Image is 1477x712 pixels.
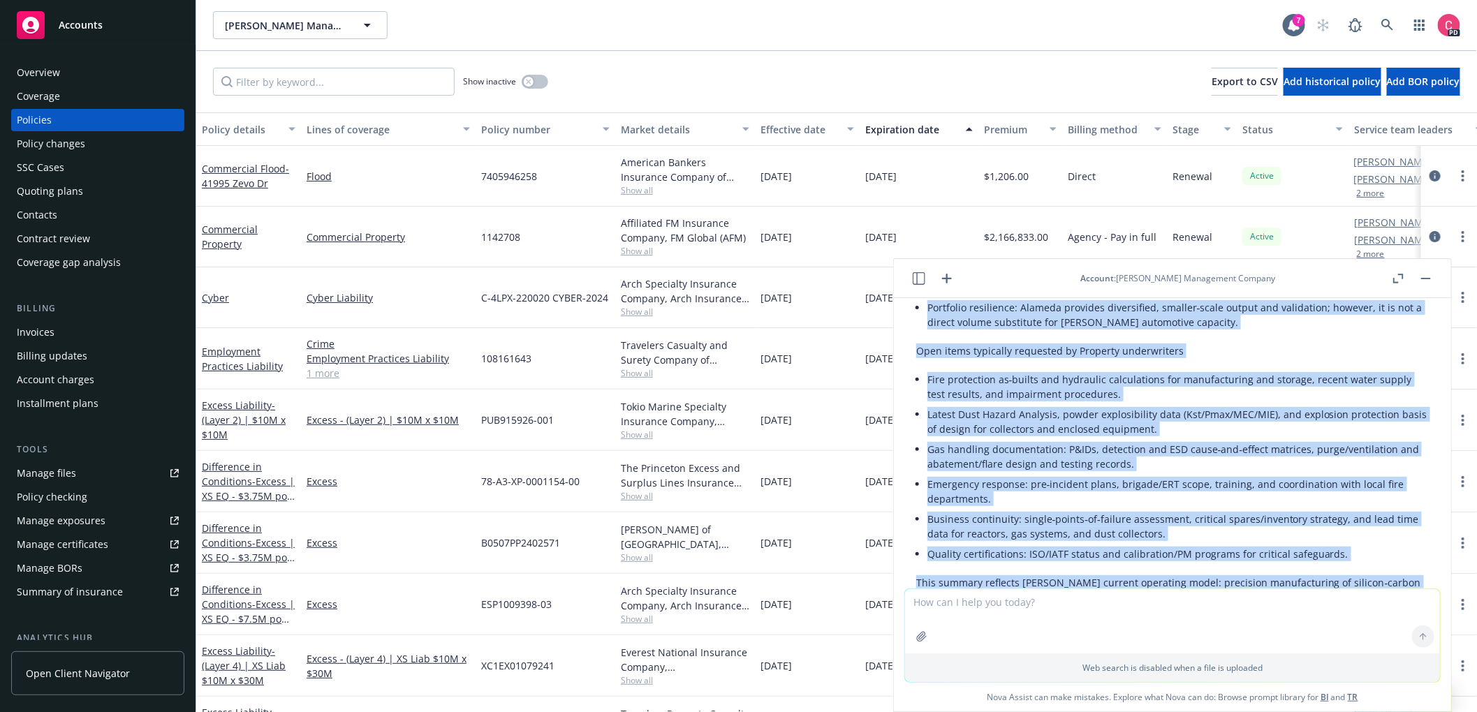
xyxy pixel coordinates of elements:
div: Billing updates [17,345,87,367]
span: [DATE] [760,290,792,305]
span: [DATE] [865,290,897,305]
a: Installment plans [11,392,184,415]
div: Everest National Insurance Company, [GEOGRAPHIC_DATA] [621,645,749,674]
a: SSC Cases [11,156,184,179]
div: Analytics hub [11,631,184,645]
a: Contacts [11,204,184,226]
span: Show all [621,613,749,625]
span: [DATE] [865,169,897,184]
a: Summary of insurance [11,581,184,603]
a: Difference in Conditions [202,460,295,517]
div: American Bankers Insurance Company of [US_STATE], Assurant [621,155,749,184]
a: Manage certificates [11,533,184,556]
a: more [1455,228,1471,245]
span: 1142708 [481,230,520,244]
span: Show all [621,184,749,196]
button: Add historical policy [1284,68,1381,96]
div: Market details [621,122,734,137]
span: Show all [621,367,749,379]
div: Billing method [1068,122,1146,137]
a: Coverage gap analysis [11,251,184,274]
a: Start snowing [1309,11,1337,39]
a: Contract review [11,228,184,250]
a: more [1455,596,1471,613]
button: [PERSON_NAME] Management Company [213,11,388,39]
div: Policy details [202,122,280,137]
div: The Princeton Excess and Surplus Lines Insurance Company, [GEOGRAPHIC_DATA] Re, Amwins [621,461,749,490]
div: Summary of insurance [17,581,123,603]
div: Affiliated FM Insurance Company, FM Global (AFM) [621,216,749,245]
a: Crime [307,336,470,351]
a: Commercial Property [307,230,470,244]
a: 1 more [307,366,470,380]
a: Excess [307,535,470,550]
span: [DATE] [760,658,792,673]
button: Billing method [1062,112,1167,146]
button: Add BOR policy [1387,68,1460,96]
a: [PERSON_NAME] [1354,232,1432,247]
span: [DATE] [865,230,897,244]
p: Web search is disabled when a file is uploaded [913,662,1432,674]
span: Renewal [1173,169,1212,184]
a: circleInformation [1427,168,1443,184]
button: 2 more [1357,189,1385,198]
span: Add BOR policy [1387,75,1460,88]
span: [DATE] [865,658,897,673]
span: [DATE] [760,474,792,489]
a: Billing updates [11,345,184,367]
a: [PERSON_NAME] [1354,172,1432,186]
div: [PERSON_NAME] of [GEOGRAPHIC_DATA], [GEOGRAPHIC_DATA] [621,522,749,551]
div: Manage BORs [17,557,82,579]
button: Premium [978,112,1062,146]
a: Quoting plans [11,180,184,202]
span: - Excess | XS EQ - $3.75M po $10M x $20M [202,475,295,517]
div: Travelers Casualty and Surety Company of America, Travelers Insurance, CRC Group [621,338,749,367]
span: Open Client Navigator [26,666,130,681]
span: [DATE] [760,535,792,550]
div: Tokio Marine Specialty Insurance Company, Philadelphia Insurance Companies [621,399,749,429]
span: [DATE] [865,351,897,366]
a: Manage files [11,462,184,484]
div: Policy checking [17,486,87,508]
a: more [1455,168,1471,184]
a: Switch app [1406,11,1434,39]
a: Difference in Conditions [202,521,295,579]
a: more [1455,658,1471,674]
a: Coverage [11,85,184,107]
span: Show inactive [463,75,516,87]
span: $2,166,833.00 [984,230,1048,244]
button: 2 more [1357,250,1385,258]
div: Billing [11,302,184,316]
a: Excess [307,474,470,489]
a: Search [1374,11,1402,39]
button: Stage [1167,112,1237,146]
a: Commercial Property [202,223,258,251]
span: - Excess | XS EQ - $7.5M po $10M x $10M [202,598,295,640]
a: Employment Practices Liability [307,351,470,366]
div: Account charges [17,369,94,391]
button: Market details [615,112,755,146]
span: ESP1009398-03 [481,597,552,611]
a: Policy checking [11,486,184,508]
span: Show all [621,490,749,502]
a: Difference in Conditions [202,583,295,640]
a: Excess - (Layer 4) | XS Liab $10M x $30M [307,651,470,681]
div: Service team leaders [1354,122,1467,137]
span: Show all [621,674,749,686]
div: Lines of coverage [307,122,455,137]
span: $1,206.00 [984,169,1029,184]
a: circleInformation [1427,228,1443,245]
a: Commercial Flood [202,162,289,190]
span: Manage exposures [11,510,184,532]
li: Business continuity: single‑points‑of‑failure assessment, critical spares/inventory strategy, and... [927,509,1429,544]
button: Status [1237,112,1349,146]
span: Accounts [59,20,103,31]
div: Policy number [481,122,594,137]
span: Show all [621,551,749,563]
span: 108161643 [481,351,531,366]
span: [DATE] [760,230,792,244]
span: Add historical policy [1284,75,1381,88]
img: photo [1438,14,1460,36]
span: - (Layer 4) | XS Liab $10M x $30M [202,644,286,687]
a: [PERSON_NAME] [1354,215,1432,230]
